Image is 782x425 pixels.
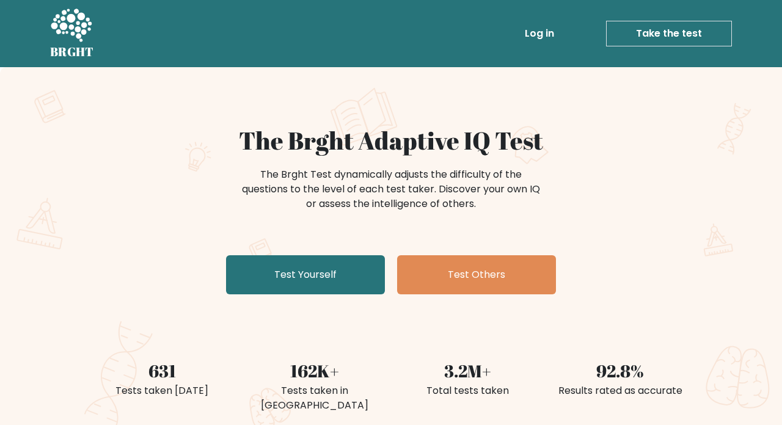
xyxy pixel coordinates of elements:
a: Test Others [397,255,556,294]
div: Tests taken in [GEOGRAPHIC_DATA] [246,383,384,413]
div: Total tests taken [398,383,536,398]
a: Log in [520,21,559,46]
div: The Brght Test dynamically adjusts the difficulty of the questions to the level of each test take... [238,167,544,211]
div: 3.2M+ [398,358,536,383]
h1: The Brght Adaptive IQ Test [93,126,689,155]
div: 92.8% [551,358,689,383]
a: Test Yourself [226,255,385,294]
div: Results rated as accurate [551,383,689,398]
a: BRGHT [50,5,94,62]
h5: BRGHT [50,45,94,59]
div: 631 [93,358,231,383]
a: Take the test [606,21,732,46]
div: 162K+ [246,358,384,383]
div: Tests taken [DATE] [93,383,231,398]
